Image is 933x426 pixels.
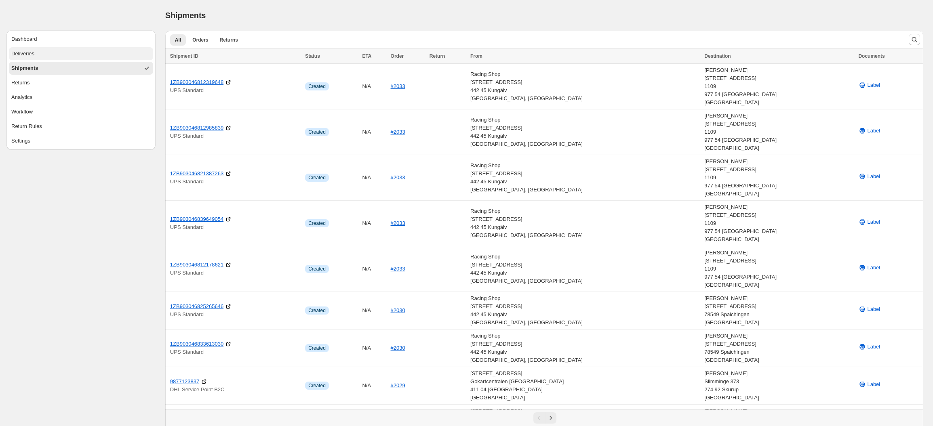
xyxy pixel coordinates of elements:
[704,157,853,198] div: [PERSON_NAME] [STREET_ADDRESS] 1109 977 54 [GEOGRAPHIC_DATA] [GEOGRAPHIC_DATA]
[11,122,42,130] span: Return Rules
[362,53,371,59] span: ETA
[909,34,920,45] button: Search and filter results
[170,132,300,140] p: UPS Standard
[853,261,885,274] button: Label
[853,124,885,137] button: Label
[170,302,223,311] a: 1ZB903046825265646
[470,162,699,194] div: Racing Shop [STREET_ADDRESS] 442 45 Kungälv [GEOGRAPHIC_DATA], [GEOGRAPHIC_DATA]
[11,79,30,87] span: Returns
[867,172,880,180] span: Label
[391,345,405,351] a: #2030
[9,76,153,89] button: Returns
[853,216,885,229] button: Label
[360,292,388,329] td: N/A
[704,66,853,107] div: [PERSON_NAME] [STREET_ADDRESS] 1109 977 54 [GEOGRAPHIC_DATA] [GEOGRAPHIC_DATA]
[853,79,885,92] button: Label
[867,264,880,272] span: Label
[170,378,199,386] a: 9877123837
[11,93,32,101] span: Analytics
[704,249,853,289] div: [PERSON_NAME] [STREET_ADDRESS] 1109 977 54 [GEOGRAPHIC_DATA] [GEOGRAPHIC_DATA]
[170,170,223,178] a: 1ZB903046821387263
[391,382,405,388] a: #2029
[308,345,326,351] span: Created
[308,266,326,272] span: Created
[220,37,238,43] span: Returns
[545,412,556,424] button: Next
[360,329,388,367] td: N/A
[391,266,405,272] a: #2033
[853,170,885,183] button: Label
[853,303,885,316] button: Label
[308,382,326,389] span: Created
[704,294,853,327] div: [PERSON_NAME] [STREET_ADDRESS] 78549 Spaichingen [GEOGRAPHIC_DATA]
[170,124,223,132] a: 1ZB903046812985839
[470,294,699,327] div: Racing Shop [STREET_ADDRESS] 442 45 Kungälv [GEOGRAPHIC_DATA], [GEOGRAPHIC_DATA]
[170,86,300,94] p: UPS Standard
[9,47,153,60] button: Deliveries
[308,307,326,314] span: Created
[470,70,699,103] div: Racing Shop [STREET_ADDRESS] 442 45 Kungälv [GEOGRAPHIC_DATA], [GEOGRAPHIC_DATA]
[170,269,300,277] p: UPS Standard
[308,174,326,181] span: Created
[867,218,880,226] span: Label
[867,305,880,313] span: Label
[170,215,223,223] a: 1ZB903046839649054
[470,116,699,148] div: Racing Shop [STREET_ADDRESS] 442 45 Kungälv [GEOGRAPHIC_DATA], [GEOGRAPHIC_DATA]
[470,207,699,239] div: Racing Shop [STREET_ADDRESS] 442 45 Kungälv [GEOGRAPHIC_DATA], [GEOGRAPHIC_DATA]
[391,53,404,59] span: Order
[165,409,923,426] nav: Pagination
[170,261,223,269] a: 1ZB903046812178621
[470,53,482,59] span: From
[360,155,388,201] td: N/A
[170,178,300,186] p: UPS Standard
[360,367,388,405] td: N/A
[867,343,880,351] span: Label
[170,311,300,319] p: UPS Standard
[170,223,300,231] p: UPS Standard
[308,129,326,135] span: Created
[11,50,34,58] span: Deliveries
[391,307,405,313] a: #2030
[470,369,699,402] div: [STREET_ADDRESS] Gokartcentralen [GEOGRAPHIC_DATA] 411 04 [GEOGRAPHIC_DATA] [GEOGRAPHIC_DATA]
[704,369,853,402] div: [PERSON_NAME] Slimminge 373 274 92 Skurup [GEOGRAPHIC_DATA]
[11,35,37,43] span: Dashboard
[391,220,405,226] a: #2033
[175,37,181,43] span: All
[391,129,405,135] a: #2033
[360,109,388,155] td: N/A
[165,11,206,20] span: Shipments
[170,348,300,356] p: UPS Standard
[360,201,388,246] td: N/A
[9,105,153,118] button: Workflow
[867,81,880,89] span: Label
[9,62,153,75] button: Shipments
[470,253,699,285] div: Racing Shop [STREET_ADDRESS] 442 45 Kungälv [GEOGRAPHIC_DATA], [GEOGRAPHIC_DATA]
[430,53,445,59] span: Return
[391,83,405,89] a: #2033
[391,174,405,180] a: #2033
[704,112,853,152] div: [PERSON_NAME] [STREET_ADDRESS] 1109 977 54 [GEOGRAPHIC_DATA] [GEOGRAPHIC_DATA]
[853,340,885,353] button: Label
[170,53,198,59] span: Shipment ID
[867,380,880,388] span: Label
[11,64,38,72] span: Shipments
[704,332,853,364] div: [PERSON_NAME] [STREET_ADDRESS] 78549 Spaichingen [GEOGRAPHIC_DATA]
[853,378,885,391] button: Label
[305,53,320,59] span: Status
[192,37,208,43] span: Orders
[360,246,388,292] td: N/A
[9,120,153,133] button: Return Rules
[704,53,731,59] span: Destination
[11,108,33,116] span: Workflow
[170,340,223,348] a: 1ZB903046833613030
[470,332,699,364] div: Racing Shop [STREET_ADDRESS] 442 45 Kungälv [GEOGRAPHIC_DATA], [GEOGRAPHIC_DATA]
[704,203,853,243] div: [PERSON_NAME] [STREET_ADDRESS] 1109 977 54 [GEOGRAPHIC_DATA] [GEOGRAPHIC_DATA]
[867,127,880,135] span: Label
[11,137,30,145] span: Settings
[308,220,326,227] span: Created
[170,78,223,86] a: 1ZB903046812319648
[170,386,300,394] p: DHL Service Point B2C
[360,64,388,109] td: N/A
[9,134,153,147] button: Settings
[858,53,885,59] span: Documents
